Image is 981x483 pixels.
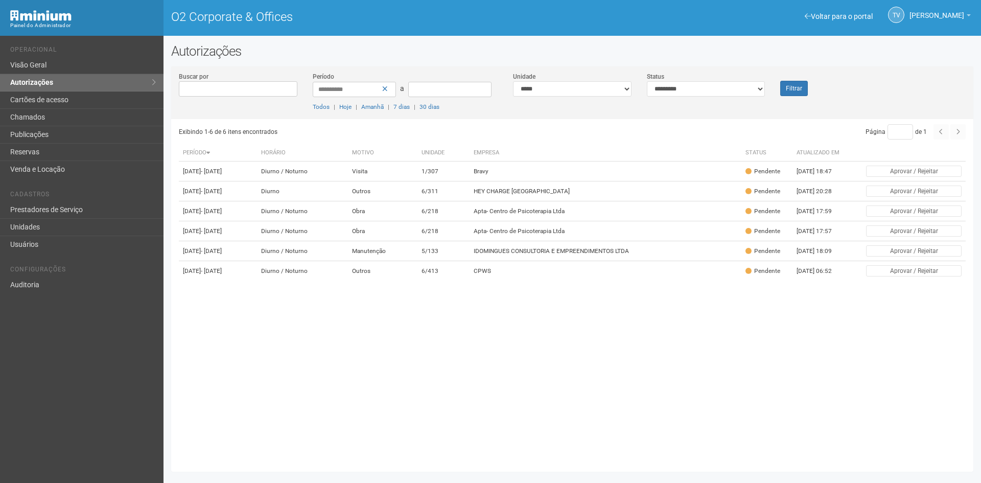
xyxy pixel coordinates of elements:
[745,167,780,176] div: Pendente
[470,241,741,261] td: IDOMINGUES CONSULTORIA E EMPREENDIMENTOS LTDA
[313,72,334,81] label: Período
[348,261,417,281] td: Outros
[470,221,741,241] td: Apta- Centro de Psicoterapia Ltda
[171,10,565,24] h1: O2 Corporate & Offices
[745,267,780,275] div: Pendente
[10,21,156,30] div: Painel do Administrador
[348,201,417,221] td: Obra
[470,162,741,181] td: Bravy
[257,261,348,281] td: Diurno / Noturno
[348,221,417,241] td: Obra
[470,145,741,162] th: Empresa
[866,265,962,277] button: Aprovar / Rejeitar
[179,221,257,241] td: [DATE]
[417,201,469,221] td: 6/218
[866,166,962,177] button: Aprovar / Rejeitar
[745,247,780,256] div: Pendente
[745,187,780,196] div: Pendente
[470,261,741,281] td: CPWS
[888,7,904,23] a: TV
[417,241,469,261] td: 5/133
[201,267,222,274] span: - [DATE]
[201,168,222,175] span: - [DATE]
[780,81,808,96] button: Filtrar
[866,245,962,257] button: Aprovar / Rejeitar
[257,241,348,261] td: Diurno / Noturno
[339,103,352,110] a: Hoje
[388,103,389,110] span: |
[792,162,849,181] td: [DATE] 18:47
[866,186,962,197] button: Aprovar / Rejeitar
[909,13,971,21] a: [PERSON_NAME]
[257,145,348,162] th: Horário
[909,2,964,19] span: Thayane Vasconcelos Torres
[201,247,222,255] span: - [DATE]
[334,103,335,110] span: |
[792,201,849,221] td: [DATE] 17:59
[356,103,357,110] span: |
[179,162,257,181] td: [DATE]
[179,201,257,221] td: [DATE]
[257,162,348,181] td: Diurno / Noturno
[179,181,257,201] td: [DATE]
[201,227,222,235] span: - [DATE]
[179,72,208,81] label: Buscar por
[179,124,569,140] div: Exibindo 1-6 de 6 itens encontrados
[792,221,849,241] td: [DATE] 17:57
[179,241,257,261] td: [DATE]
[10,46,156,57] li: Operacional
[792,181,849,201] td: [DATE] 20:28
[257,181,348,201] td: Diurno
[417,162,469,181] td: 1/307
[470,201,741,221] td: Apta- Centro de Psicoterapia Ltda
[201,208,222,215] span: - [DATE]
[513,72,535,81] label: Unidade
[741,145,792,162] th: Status
[348,241,417,261] td: Manutenção
[866,225,962,237] button: Aprovar / Rejeitar
[257,201,348,221] td: Diurno / Noturno
[10,191,156,201] li: Cadastros
[792,241,849,261] td: [DATE] 18:09
[866,128,927,135] span: Página de 1
[414,103,415,110] span: |
[745,207,780,216] div: Pendente
[393,103,410,110] a: 7 dias
[10,266,156,277] li: Configurações
[257,221,348,241] td: Diurno / Noturno
[419,103,439,110] a: 30 dias
[361,103,384,110] a: Amanhã
[171,43,973,59] h2: Autorizações
[792,261,849,281] td: [DATE] 06:52
[201,188,222,195] span: - [DATE]
[417,145,469,162] th: Unidade
[417,181,469,201] td: 6/311
[348,162,417,181] td: Visita
[313,103,330,110] a: Todos
[179,261,257,281] td: [DATE]
[470,181,741,201] td: HEY CHARGE [GEOGRAPHIC_DATA]
[179,145,257,162] th: Período
[745,227,780,236] div: Pendente
[647,72,664,81] label: Status
[348,181,417,201] td: Outros
[348,145,417,162] th: Motivo
[417,261,469,281] td: 6/413
[417,221,469,241] td: 6/218
[805,12,873,20] a: Voltar para o portal
[792,145,849,162] th: Atualizado em
[10,10,72,21] img: Minium
[866,205,962,217] button: Aprovar / Rejeitar
[400,84,404,93] span: a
